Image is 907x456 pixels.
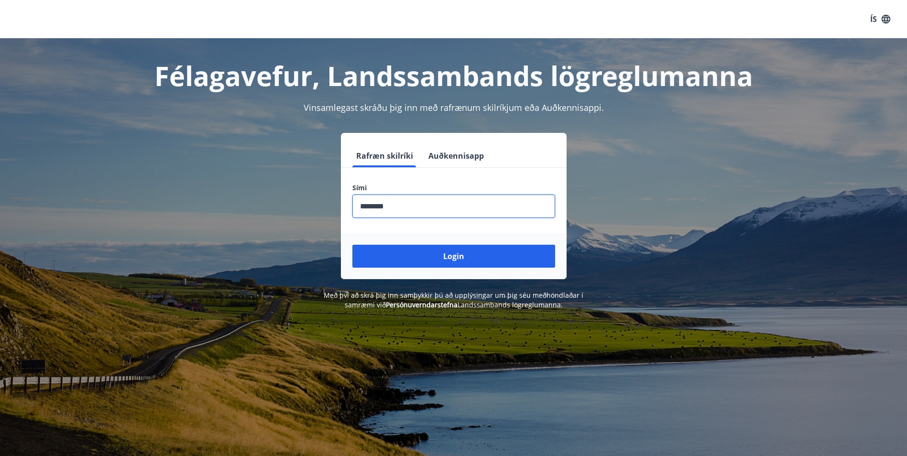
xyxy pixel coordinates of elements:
[425,144,488,167] button: Auðkennisapp
[352,183,555,193] label: Sími
[324,291,583,309] span: Með því að skrá þig inn samþykkir þú að upplýsingar um þig séu meðhöndlaðar í samræmi við Landssa...
[121,57,787,94] h1: Félagavefur, Landssambands lögreglumanna
[386,300,458,309] a: Persónuverndarstefna
[865,11,896,28] button: ÍS
[352,144,417,167] button: Rafræn skilríki
[352,245,555,268] button: Login
[304,102,604,113] span: Vinsamlegast skráðu þig inn með rafrænum skilríkjum eða Auðkennisappi.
